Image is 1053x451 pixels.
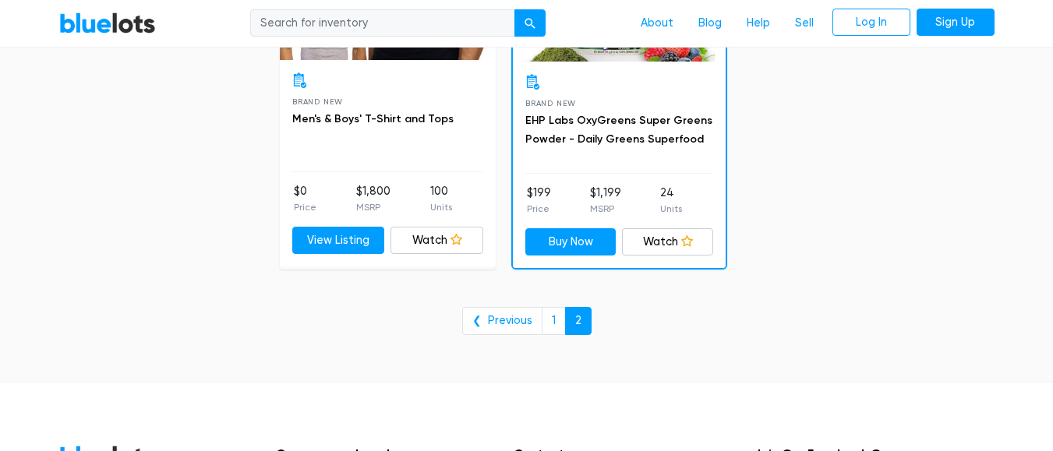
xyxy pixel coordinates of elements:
[590,202,621,216] p: MSRP
[390,227,483,255] a: Watch
[59,12,156,34] a: BlueLots
[356,183,390,214] li: $1,800
[832,9,910,37] a: Log In
[430,200,452,214] p: Units
[527,185,551,216] li: $199
[590,185,621,216] li: $1,199
[917,9,995,37] a: Sign Up
[292,112,454,125] a: Men's & Boys' T-Shirt and Tops
[294,183,316,214] li: $0
[542,307,566,335] a: 1
[783,9,826,38] a: Sell
[462,307,542,335] a: ❮ Previous
[734,9,783,38] a: Help
[294,200,316,214] p: Price
[660,185,682,216] li: 24
[250,9,515,37] input: Search for inventory
[292,97,343,106] span: Brand New
[430,183,452,214] li: 100
[356,200,390,214] p: MSRP
[292,227,385,255] a: View Listing
[525,228,617,256] a: Buy Now
[527,202,551,216] p: Price
[622,228,713,256] a: Watch
[525,114,712,146] a: EHP Labs OxyGreens Super Greens Powder - Daily Greens Superfood
[660,202,682,216] p: Units
[628,9,686,38] a: About
[525,99,576,107] span: Brand New
[686,9,734,38] a: Blog
[565,307,592,335] a: 2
